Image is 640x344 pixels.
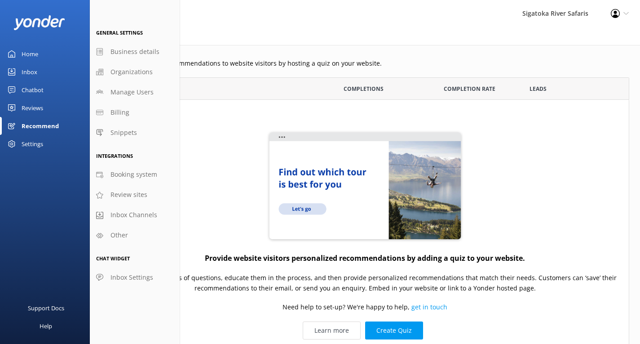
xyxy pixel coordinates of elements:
[96,255,130,262] span: Chat Widget
[90,165,180,185] a: Booking system
[22,135,43,153] div: Settings
[365,322,423,340] button: Create Quiz
[110,47,159,57] span: Business details
[22,81,44,99] div: Chatbot
[40,317,52,335] div: Help
[90,205,180,225] a: Inbox Channels
[90,42,180,62] a: Business details
[110,210,157,220] span: Inbox Channels
[530,85,547,93] span: Leads
[101,58,629,68] p: Provide personalised recommendations to website visitors by hosting a quiz on your website.
[110,128,137,138] span: Snippets
[90,82,180,103] a: Manage Users
[22,45,38,63] div: Home
[22,117,59,135] div: Recommend
[444,85,495,93] span: Completion Rate
[110,87,154,97] span: Manage Users
[110,170,157,179] span: Booking system
[110,273,620,294] p: Ask customers a series of questions, educate them in the process, and then provide personalized r...
[13,15,65,30] img: yonder-white-logo.png
[110,273,153,282] span: Inbox Settings
[205,253,525,264] h4: Provide website visitors personalized recommendations by adding a quiz to your website.
[90,268,180,288] a: Inbox Settings
[411,303,447,312] a: get in touch
[22,99,43,117] div: Reviews
[110,190,147,200] span: Review sites
[90,123,180,143] a: Snippets
[90,62,180,82] a: Organizations
[282,303,447,313] p: Need help to set-up? We're happy to help,
[90,103,180,123] a: Billing
[96,152,133,159] span: Integrations
[303,322,361,340] a: Learn more
[344,85,384,93] span: Completions
[90,225,180,246] a: Other
[96,29,143,36] span: General Settings
[90,185,180,205] a: Review sites
[22,63,37,81] div: Inbox
[110,230,128,240] span: Other
[110,67,153,77] span: Organizations
[110,107,129,117] span: Billing
[28,299,64,317] div: Support Docs
[266,130,464,243] img: quiz-website...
